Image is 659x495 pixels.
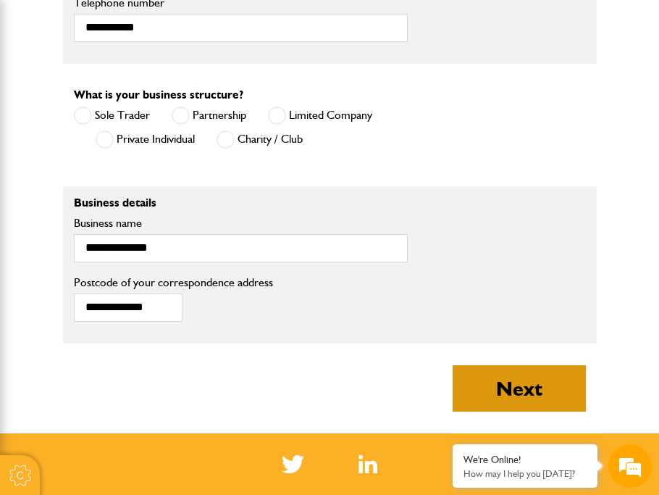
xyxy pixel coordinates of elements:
[197,387,263,407] em: Start Chat
[19,134,264,166] input: Enter your last name
[19,177,264,209] input: Enter your email address
[282,455,304,473] img: Twitter
[96,130,195,149] label: Private Individual
[172,107,246,125] label: Partnership
[358,455,378,473] a: LinkedIn
[217,130,303,149] label: Charity / Club
[19,262,264,375] textarea: Type your message and hit 'Enter'
[463,468,587,479] p: How may I help you today?
[19,220,264,251] input: Enter your phone number
[358,455,378,473] img: Linked In
[74,89,243,101] label: What is your business structure?
[75,81,243,100] div: Chat with us now
[74,277,408,288] label: Postcode of your correspondence address
[463,454,587,466] div: We're Online!
[453,365,586,412] button: Next
[238,7,272,42] div: Minimize live chat window
[25,80,61,101] img: d_20077148190_company_1631870298795_20077148190
[268,107,372,125] label: Limited Company
[74,197,408,209] p: Business details
[74,107,150,125] label: Sole Trader
[74,217,408,229] label: Business name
